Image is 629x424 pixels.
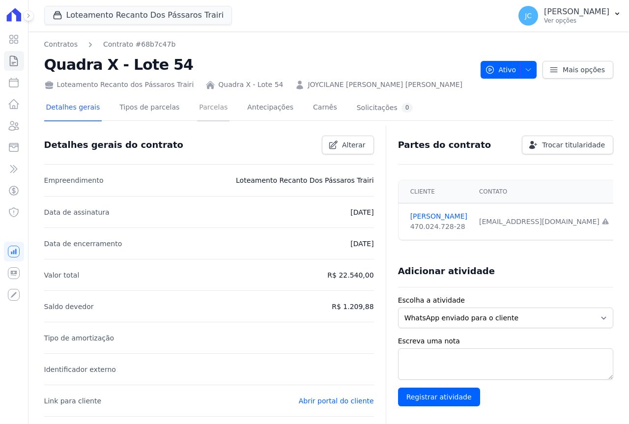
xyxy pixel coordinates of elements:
[350,238,373,250] p: [DATE]
[563,65,605,75] span: Mais opções
[44,80,194,90] div: Loteamento Recanto dos Pássaros Trairi
[299,397,374,405] a: Abrir portal do cliente
[245,95,295,121] a: Antecipações
[511,2,629,29] button: JC [PERSON_NAME] Ver opções
[342,140,366,150] span: Alterar
[327,269,373,281] p: R$ 22.540,00
[401,103,413,113] div: 0
[44,395,101,407] p: Link para cliente
[410,211,467,222] a: [PERSON_NAME]
[542,140,605,150] span: Trocar titularidade
[350,206,373,218] p: [DATE]
[311,95,339,121] a: Carnês
[473,180,615,203] th: Contato
[44,39,473,50] nav: Breadcrumb
[410,222,467,232] div: 470.024.728-28
[322,136,374,154] a: Alterar
[103,39,175,50] a: Contrato #68b7c47b
[398,388,480,406] input: Registrar atividade
[44,139,183,151] h3: Detalhes gerais do contrato
[479,217,609,227] div: [EMAIL_ADDRESS][DOMAIN_NAME]
[398,139,491,151] h3: Partes do contrato
[332,301,373,312] p: R$ 1.209,88
[485,61,516,79] span: Ativo
[398,295,613,306] label: Escolha a atividade
[44,39,176,50] nav: Breadcrumb
[399,180,473,203] th: Cliente
[44,54,473,76] h2: Quadra X - Lote 54
[544,17,609,25] p: Ver opções
[236,174,374,186] p: Loteamento Recanto Dos Pássaros Trairi
[398,265,495,277] h3: Adicionar atividade
[44,332,114,344] p: Tipo de amortização
[44,238,122,250] p: Data de encerramento
[44,39,78,50] a: Contratos
[355,95,415,121] a: Solicitações0
[44,95,102,121] a: Detalhes gerais
[44,269,80,281] p: Valor total
[481,61,537,79] button: Ativo
[197,95,229,121] a: Parcelas
[522,136,613,154] a: Trocar titularidade
[544,7,609,17] p: [PERSON_NAME]
[44,364,116,375] p: Identificador externo
[44,174,104,186] p: Empreendimento
[398,336,613,346] label: Escreva uma nota
[308,80,462,90] a: JOYCILANE [PERSON_NAME] [PERSON_NAME]
[117,95,181,121] a: Tipos de parcelas
[44,301,94,312] p: Saldo devedor
[543,61,613,79] a: Mais opções
[44,6,232,25] button: Loteamento Recanto Dos Pássaros Trairi
[525,12,532,19] span: JC
[44,206,110,218] p: Data de assinatura
[357,103,413,113] div: Solicitações
[218,80,283,90] a: Quadra X - Lote 54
